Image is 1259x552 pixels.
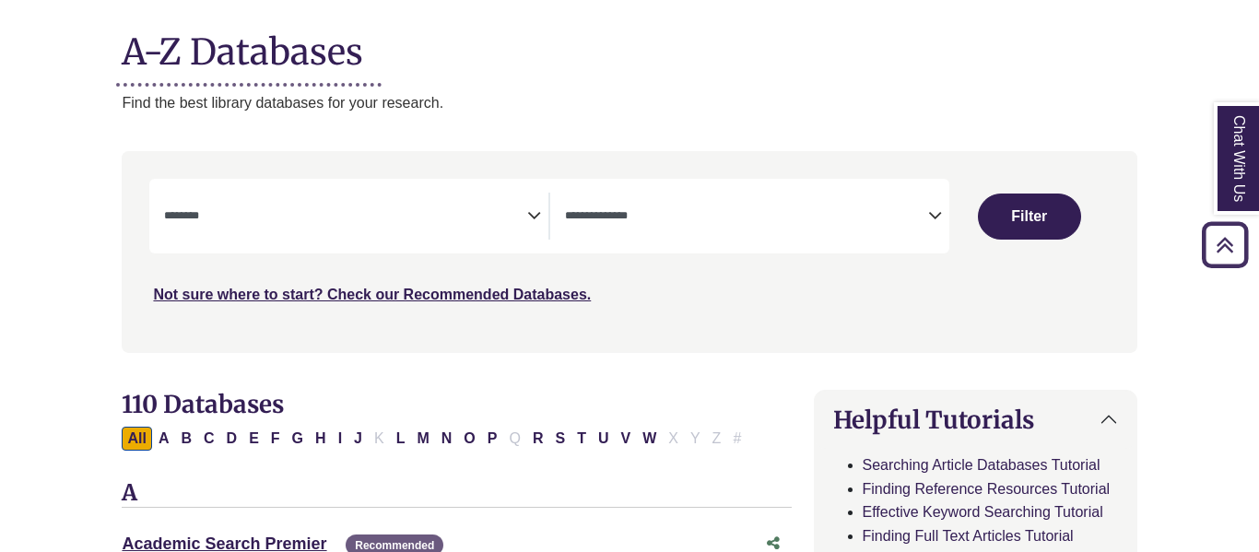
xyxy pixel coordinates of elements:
p: Find the best library databases for your research. [122,91,1136,115]
button: Filter Results B [175,427,197,451]
h1: A-Z Databases [122,17,1136,73]
a: Effective Keyword Searching Tutorial [863,504,1103,520]
textarea: Search [565,210,928,225]
textarea: Search [164,210,527,225]
button: Filter Results E [243,427,265,451]
button: Filter Results S [549,427,571,451]
button: Filter Results P [482,427,503,451]
a: Finding Full Text Articles Tutorial [863,528,1074,544]
button: Submit for Search Results [978,194,1081,240]
button: Filter Results W [637,427,662,451]
a: Not sure where to start? Check our Recommended Databases. [153,287,591,302]
button: Filter Results R [527,427,549,451]
h3: A [122,480,791,508]
nav: Search filters [122,151,1136,352]
button: Filter Results U [593,427,615,451]
span: 110 Databases [122,389,284,419]
button: Filter Results F [265,427,286,451]
button: Filter Results C [198,427,220,451]
button: Filter Results G [287,427,309,451]
button: Helpful Tutorials [815,391,1136,449]
div: Alpha-list to filter by first letter of database name [122,429,748,445]
a: Back to Top [1195,232,1254,257]
button: Filter Results I [333,427,347,451]
button: Filter Results M [411,427,434,451]
button: Filter Results N [436,427,458,451]
button: Filter Results O [458,427,480,451]
button: All [122,427,151,451]
button: Filter Results H [310,427,332,451]
a: Finding Reference Resources Tutorial [863,481,1111,497]
button: Filter Results L [391,427,411,451]
button: Filter Results V [615,427,636,451]
a: Searching Article Databases Tutorial [863,457,1100,473]
button: Filter Results T [571,427,592,451]
button: Filter Results A [153,427,175,451]
button: Filter Results J [348,427,368,451]
button: Filter Results D [221,427,243,451]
